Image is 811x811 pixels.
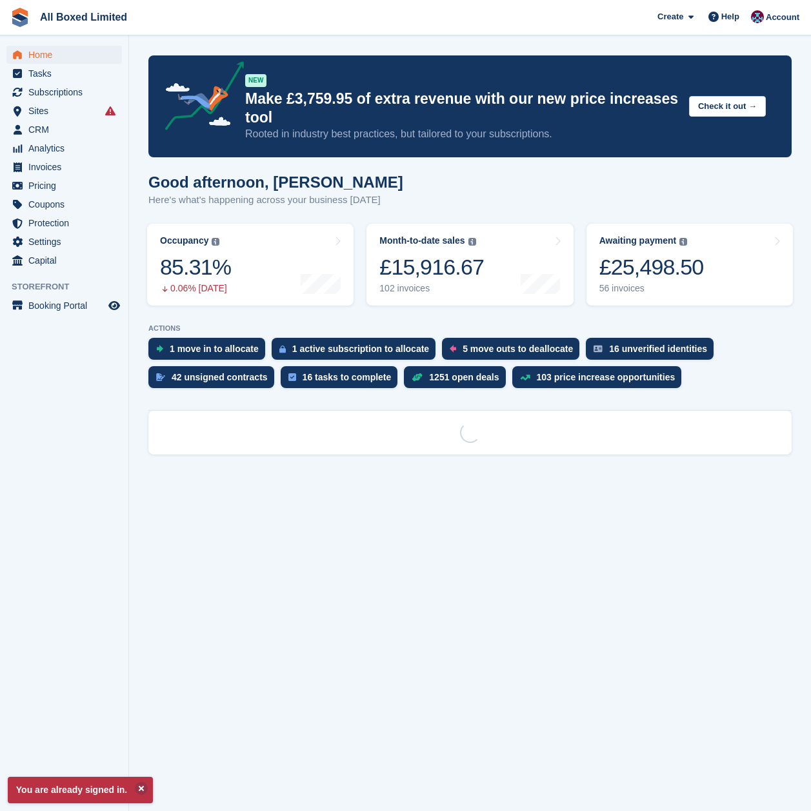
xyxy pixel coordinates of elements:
a: 1251 open deals [404,366,512,395]
div: 16 unverified identities [609,344,707,354]
span: Storefront [12,280,128,293]
div: 1 active subscription to allocate [292,344,429,354]
a: 1 active subscription to allocate [272,338,442,366]
img: deal-1b604bf984904fb50ccaf53a9ad4b4a5d6e5aea283cecdc64d6e3604feb123c2.svg [412,373,423,382]
a: menu [6,83,122,101]
a: menu [6,64,122,83]
a: Month-to-date sales £15,916.67 102 invoices [366,224,573,306]
a: Preview store [106,298,122,313]
img: move_outs_to_deallocate_icon-f764333ba52eb49d3ac5e1228854f67142a1ed5810a6f6cc68b1a99e826820c5.svg [450,345,456,353]
p: Rooted in industry best practices, but tailored to your subscriptions. [245,127,679,141]
a: menu [6,139,122,157]
img: price-adjustments-announcement-icon-8257ccfd72463d97f412b2fc003d46551f7dbcb40ab6d574587a9cd5c0d94... [154,61,245,135]
a: 16 tasks to complete [281,366,405,395]
img: move_ins_to_allocate_icon-fdf77a2bb77ea45bf5b3d319d69a93e2d87916cf1d5bf7949dd705db3b84f3ca.svg [156,345,163,353]
div: NEW [245,74,266,87]
span: Capital [28,251,106,269]
i: Smart entry sync failures have occurred [105,106,115,116]
img: contract_signature_icon-13c848040528278c33f63329250d36e43548de30e8caae1d1a13099fd9432cc5.svg [156,373,165,381]
h1: Good afternoon, [PERSON_NAME] [148,173,403,191]
img: icon-info-grey-7440780725fd019a000dd9b08b2336e03edf1995a4989e88bcd33f0948082b44.svg [679,238,687,246]
a: menu [6,177,122,195]
img: verify_identity-adf6edd0f0f0b5bbfe63781bf79b02c33cf7c696d77639b501bdc392416b5a36.svg [594,345,603,353]
a: menu [6,121,122,139]
div: 1251 open deals [429,372,499,382]
span: CRM [28,121,106,139]
span: Tasks [28,64,106,83]
a: 1 move in to allocate [148,338,272,366]
a: menu [6,233,122,251]
div: 5 move outs to deallocate [463,344,573,354]
a: 5 move outs to deallocate [442,338,586,366]
span: Create [657,10,683,23]
a: menu [6,214,122,232]
span: Home [28,46,106,64]
img: price_increase_opportunities-93ffe204e8149a01c8c9dc8f82e8f89637d9d84a8eef4429ea346261dce0b2c0.svg [520,375,530,380]
a: Occupancy 85.31% 0.06% [DATE] [147,224,354,306]
a: 42 unsigned contracts [148,366,281,395]
a: menu [6,251,122,269]
span: Pricing [28,177,106,195]
a: All Boxed Limited [35,6,132,28]
span: Help [721,10,739,23]
p: ACTIONS [148,324,792,333]
div: Occupancy [160,235,208,246]
span: Coupons [28,195,106,213]
p: Make £3,759.95 of extra revenue with our new price increases tool [245,90,679,127]
div: 42 unsigned contracts [172,372,268,382]
img: stora-icon-8386f47178a22dfd0bd8f6a31ec36ba5ce8667c1dd55bd0f319d3a0aa187defe.svg [10,8,30,27]
div: 0.06% [DATE] [160,283,231,294]
div: £15,916.67 [379,254,484,280]
a: menu [6,297,122,315]
span: Invoices [28,158,106,176]
span: Analytics [28,139,106,157]
span: Account [766,11,799,24]
img: Eliza Goss [751,10,764,23]
img: task-75834270c22a3079a89374b754ae025e5fb1db73e45f91037f5363f120a921f8.svg [288,373,296,381]
div: 1 move in to allocate [170,344,259,354]
span: Protection [28,214,106,232]
span: Settings [28,233,106,251]
img: icon-info-grey-7440780725fd019a000dd9b08b2336e03edf1995a4989e88bcd33f0948082b44.svg [212,238,219,246]
div: Awaiting payment [599,235,677,246]
div: Month-to-date sales [379,235,465,246]
a: menu [6,195,122,213]
p: You are already signed in. [8,777,153,803]
div: 102 invoices [379,283,484,294]
span: Sites [28,102,106,120]
img: icon-info-grey-7440780725fd019a000dd9b08b2336e03edf1995a4989e88bcd33f0948082b44.svg [468,238,476,246]
a: menu [6,102,122,120]
span: Subscriptions [28,83,106,101]
p: Here's what's happening across your business [DATE] [148,193,403,208]
span: Booking Portal [28,297,106,315]
div: 85.31% [160,254,231,280]
button: Check it out → [689,96,766,117]
a: 103 price increase opportunities [512,366,688,395]
a: 16 unverified identities [586,338,720,366]
div: 16 tasks to complete [303,372,392,382]
img: active_subscription_to_allocate_icon-d502201f5373d7db506a760aba3b589e785aa758c864c3986d89f69b8ff3... [279,345,286,353]
div: 56 invoices [599,283,704,294]
div: £25,498.50 [599,254,704,280]
a: Awaiting payment £25,498.50 56 invoices [586,224,793,306]
a: menu [6,158,122,176]
a: menu [6,46,122,64]
div: 103 price increase opportunities [537,372,676,382]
